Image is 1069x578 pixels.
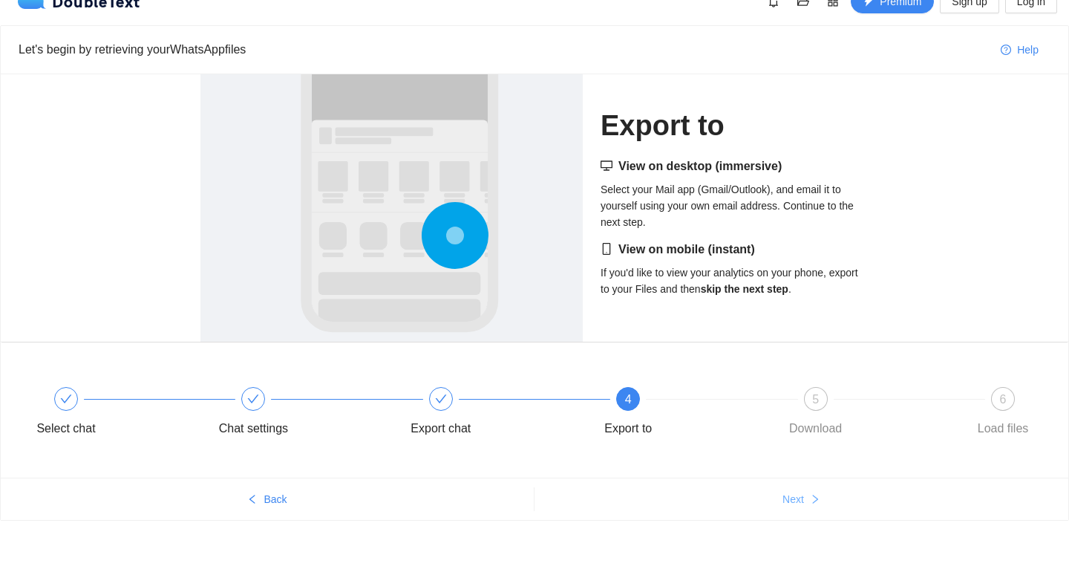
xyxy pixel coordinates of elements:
[585,387,772,441] div: 4Export to
[789,417,842,441] div: Download
[264,491,287,507] span: Back
[812,393,819,406] span: 5
[601,241,869,297] div: If you'd like to view your analytics on your phone, export to your Files and then .
[978,417,1029,441] div: Load files
[782,491,804,507] span: Next
[36,417,95,441] div: Select chat
[19,40,989,59] div: Let's begin by retrieving your WhatsApp files
[960,387,1046,441] div: 6Load files
[601,241,869,259] h5: View on mobile (instant)
[1,487,534,511] button: leftBack
[810,494,820,506] span: right
[1000,393,1007,406] span: 6
[435,393,447,405] span: check
[604,417,652,441] div: Export to
[398,387,585,441] div: Export chat
[60,393,72,405] span: check
[23,387,210,441] div: Select chat
[1017,42,1039,58] span: Help
[601,243,612,255] span: mobile
[773,387,960,441] div: 5Download
[601,160,612,172] span: desktop
[534,487,1068,511] button: Nextright
[247,494,258,506] span: left
[1001,45,1011,56] span: question-circle
[601,158,869,230] div: Select your Mail app (Gmail/Outlook), and email it to yourself using your own email address. Cont...
[411,417,471,441] div: Export chat
[601,108,869,143] h1: Export to
[989,38,1050,62] button: question-circleHelp
[601,158,869,175] h5: View on desktop (immersive)
[219,417,288,441] div: Chat settings
[247,393,259,405] span: check
[701,283,788,295] strong: skip the next step
[625,393,632,406] span: 4
[210,387,397,441] div: Chat settings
